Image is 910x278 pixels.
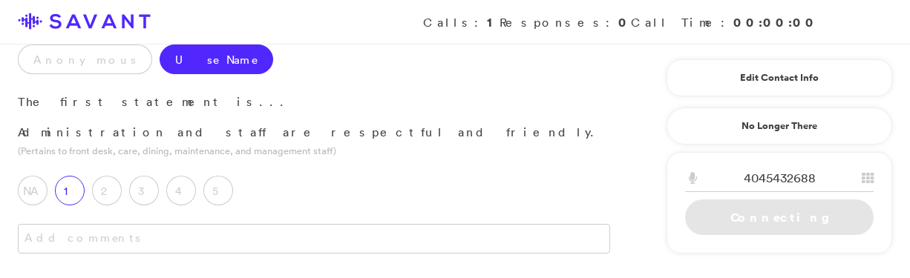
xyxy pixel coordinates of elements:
[618,14,631,30] strong: 0
[203,176,233,205] label: 5
[685,199,874,235] a: Connecting
[18,176,48,205] label: NA
[667,107,892,145] a: No Longer There
[18,44,152,74] label: Anonymous
[166,176,196,205] label: 4
[55,176,85,205] label: 1
[18,144,610,158] p: (Pertains to front desk, care, dining, maintenance, and management staff)
[160,44,273,74] label: Use Name
[18,93,610,112] p: The first statement is...
[487,14,500,30] strong: 1
[129,176,159,205] label: 3
[733,14,818,30] strong: 00:00:00
[92,176,122,205] label: 2
[18,123,610,142] p: Administration and staff are respectful and friendly.
[685,66,874,90] a: Edit Contact Info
